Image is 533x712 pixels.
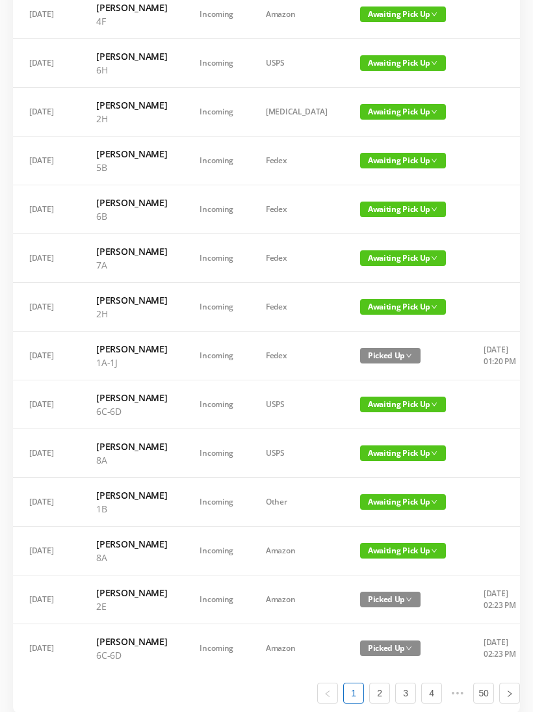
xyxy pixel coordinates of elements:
[343,683,364,704] li: 1
[96,537,167,551] h6: [PERSON_NAME]
[422,683,441,703] a: 4
[96,49,167,63] h6: [PERSON_NAME]
[396,683,415,703] a: 3
[96,147,167,161] h6: [PERSON_NAME]
[13,185,80,234] td: [DATE]
[96,161,167,174] p: 5B
[13,575,80,624] td: [DATE]
[96,600,167,613] p: 2E
[431,255,437,261] i: icon: down
[13,39,80,88] td: [DATE]
[250,283,344,332] td: Fedex
[421,683,442,704] li: 4
[183,332,250,380] td: Incoming
[96,307,167,321] p: 2H
[96,342,167,356] h6: [PERSON_NAME]
[431,499,437,505] i: icon: down
[96,502,167,516] p: 1B
[431,157,437,164] i: icon: down
[96,258,167,272] p: 7A
[96,112,167,125] p: 2H
[406,352,412,359] i: icon: down
[250,624,344,672] td: Amazon
[395,683,416,704] li: 3
[13,429,80,478] td: [DATE]
[183,88,250,137] td: Incoming
[13,478,80,527] td: [DATE]
[96,404,167,418] p: 6C-6D
[96,209,167,223] p: 6B
[96,196,167,209] h6: [PERSON_NAME]
[96,356,167,369] p: 1A-1J
[431,60,437,66] i: icon: down
[317,683,338,704] li: Previous Page
[360,202,446,217] span: Awaiting Pick Up
[447,683,468,704] li: Next 5 Pages
[344,683,363,703] a: 1
[183,429,250,478] td: Incoming
[431,401,437,408] i: icon: down
[250,429,344,478] td: USPS
[250,185,344,234] td: Fedex
[13,137,80,185] td: [DATE]
[370,683,389,703] a: 2
[360,494,446,510] span: Awaiting Pick Up
[506,690,513,698] i: icon: right
[13,234,80,283] td: [DATE]
[96,1,167,14] h6: [PERSON_NAME]
[360,640,421,656] span: Picked Up
[13,283,80,332] td: [DATE]
[250,332,344,380] td: Fedex
[13,332,80,380] td: [DATE]
[96,586,167,600] h6: [PERSON_NAME]
[431,450,437,456] i: icon: down
[183,137,250,185] td: Incoming
[96,14,167,28] p: 4F
[431,206,437,213] i: icon: down
[183,185,250,234] td: Incoming
[96,488,167,502] h6: [PERSON_NAME]
[360,250,446,266] span: Awaiting Pick Up
[250,575,344,624] td: Amazon
[474,683,493,703] a: 50
[431,547,437,554] i: icon: down
[96,244,167,258] h6: [PERSON_NAME]
[96,98,167,112] h6: [PERSON_NAME]
[13,624,80,672] td: [DATE]
[360,543,446,559] span: Awaiting Pick Up
[96,551,167,564] p: 8A
[369,683,390,704] li: 2
[183,39,250,88] td: Incoming
[499,683,520,704] li: Next Page
[96,391,167,404] h6: [PERSON_NAME]
[250,234,344,283] td: Fedex
[360,445,446,461] span: Awaiting Pick Up
[406,645,412,652] i: icon: down
[13,88,80,137] td: [DATE]
[360,104,446,120] span: Awaiting Pick Up
[96,648,167,662] p: 6C-6D
[360,153,446,168] span: Awaiting Pick Up
[96,440,167,453] h6: [PERSON_NAME]
[250,380,344,429] td: USPS
[360,592,421,607] span: Picked Up
[96,635,167,648] h6: [PERSON_NAME]
[447,683,468,704] span: •••
[473,683,494,704] li: 50
[96,453,167,467] p: 8A
[250,478,344,527] td: Other
[96,293,167,307] h6: [PERSON_NAME]
[183,283,250,332] td: Incoming
[250,527,344,575] td: Amazon
[360,7,446,22] span: Awaiting Pick Up
[250,39,344,88] td: USPS
[183,624,250,672] td: Incoming
[96,63,167,77] p: 6H
[183,478,250,527] td: Incoming
[183,234,250,283] td: Incoming
[431,109,437,115] i: icon: down
[250,88,344,137] td: [MEDICAL_DATA]
[324,690,331,698] i: icon: left
[183,575,250,624] td: Incoming
[183,527,250,575] td: Incoming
